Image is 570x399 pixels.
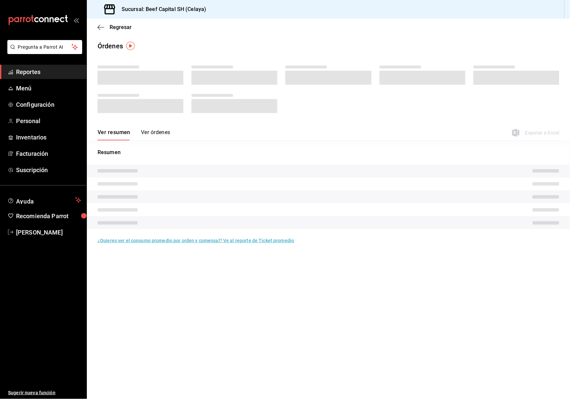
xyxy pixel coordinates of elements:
[98,238,294,243] a: ¿Quieres ver el consumo promedio por orden y comensal? Ve al reporte de Ticket promedio
[7,40,82,54] button: Pregunta a Parrot AI
[16,228,81,237] span: [PERSON_NAME]
[16,133,81,142] span: Inventarios
[98,129,130,140] button: Ver resumen
[98,41,123,51] div: Órdenes
[98,129,170,140] div: navigation tabs
[16,165,81,174] span: Suscripción
[5,48,82,55] a: Pregunta a Parrot AI
[16,116,81,125] span: Personal
[16,84,81,93] span: Menú
[16,100,81,109] span: Configuración
[126,42,135,50] img: Tooltip marker
[18,44,72,51] span: Pregunta a Parrot AI
[98,24,132,30] button: Regresar
[16,212,81,221] span: Recomienda Parrot
[74,17,79,23] button: open_drawer_menu
[8,389,81,396] span: Sugerir nueva función
[116,5,206,13] h3: Sucursal: Beef Capital SH (Celaya)
[16,149,81,158] span: Facturación
[98,148,559,156] p: Resumen
[141,129,170,140] button: Ver órdenes
[16,196,73,204] span: Ayuda
[110,24,132,30] span: Regresar
[16,67,81,76] span: Reportes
